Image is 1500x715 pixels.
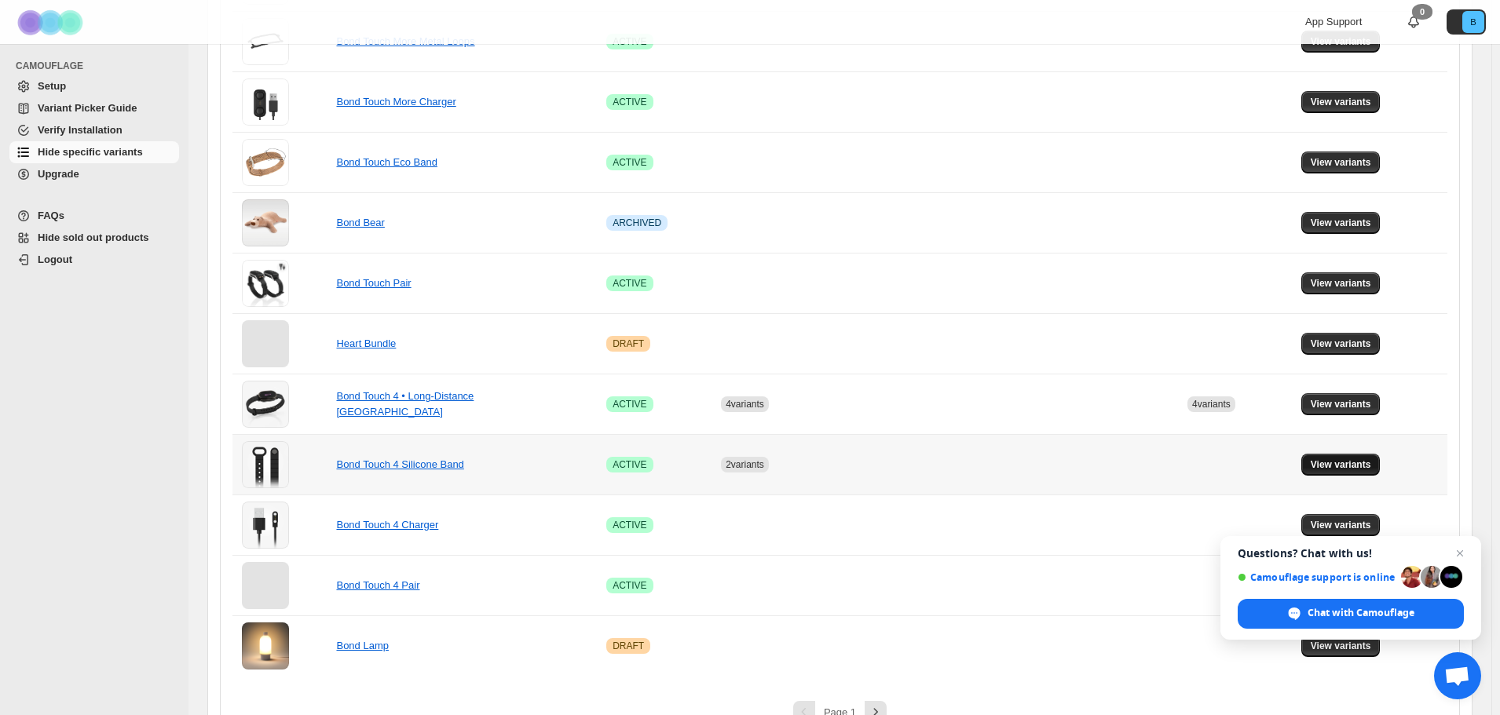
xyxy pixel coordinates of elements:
[613,519,646,531] span: ACTIVE
[38,254,72,265] span: Logout
[38,102,137,114] span: Variant Picker Guide
[613,156,646,169] span: ACTIVE
[336,458,463,470] a: Bond Touch 4 Silicone Band
[242,622,289,669] img: Bond Lamp
[9,75,179,97] a: Setup
[1311,519,1371,531] span: View variants
[1462,11,1484,33] span: Avatar with initials B
[1301,151,1381,173] button: View variants
[1451,544,1469,563] span: Close chat
[726,459,764,470] span: 2 variants
[613,398,646,410] span: ACTIVE
[9,141,179,163] a: Hide specific variants
[1412,4,1432,20] div: 0
[1311,337,1371,350] span: View variants
[1238,571,1396,583] span: Camouflage support is online
[9,227,179,249] a: Hide sold out products
[1301,393,1381,415] button: View variants
[38,232,149,243] span: Hide sold out products
[38,168,79,180] span: Upgrade
[613,277,646,290] span: ACTIVE
[9,163,179,185] a: Upgrade
[38,210,64,221] span: FAQs
[242,502,289,549] img: Bond Touch 4 Charger
[16,60,181,72] span: CAMOUFLAGE
[242,381,289,428] img: Bond Touch 4 • Long-Distance Bracelet
[1311,458,1371,471] span: View variants
[1447,9,1486,35] button: Avatar with initials B
[336,579,419,591] a: Bond Touch 4 Pair
[1301,272,1381,294] button: View variants
[1311,96,1371,108] span: View variants
[242,260,289,307] img: Bond Touch Pair
[1238,599,1464,629] div: Chat with Camouflage
[336,217,384,228] a: Bond Bear
[1470,17,1476,27] text: B
[1311,217,1371,229] span: View variants
[336,96,455,108] a: Bond Touch More Charger
[38,146,143,158] span: Hide specific variants
[1192,399,1231,410] span: 4 variants
[336,390,474,418] a: Bond Touch 4 • Long-Distance [GEOGRAPHIC_DATA]
[1311,277,1371,290] span: View variants
[336,337,396,349] a: Heart Bundle
[1311,398,1371,410] span: View variants
[9,205,179,227] a: FAQs
[1305,16,1362,27] span: App Support
[336,156,437,168] a: Bond Touch Eco Band
[9,119,179,141] a: Verify Installation
[336,519,438,531] a: Bond Touch 4 Charger
[336,640,389,651] a: Bond Lamp
[1406,14,1421,30] a: 0
[726,399,764,410] span: 4 variants
[1301,454,1381,476] button: View variants
[38,80,66,92] span: Setup
[613,640,644,652] span: DRAFT
[613,96,646,108] span: ACTIVE
[1311,640,1371,652] span: View variants
[38,124,123,136] span: Verify Installation
[613,217,661,229] span: ARCHIVED
[1308,606,1414,620] span: Chat with Camouflage
[613,579,646,592] span: ACTIVE
[1301,212,1381,234] button: View variants
[1301,91,1381,113] button: View variants
[242,199,289,246] img: Bond Bear
[1301,514,1381,536] button: View variants
[336,277,411,289] a: Bond Touch Pair
[613,458,646,471] span: ACTIVE
[613,337,644,350] span: DRAFT
[1238,547,1464,560] span: Questions? Chat with us!
[9,97,179,119] a: Variant Picker Guide
[242,441,289,488] img: Bond Touch 4 Silicone Band
[1311,156,1371,169] span: View variants
[1301,333,1381,355] button: View variants
[9,249,179,271] a: Logout
[13,1,91,44] img: Camouflage
[1301,635,1381,657] button: View variants
[1434,652,1481,699] div: Open chat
